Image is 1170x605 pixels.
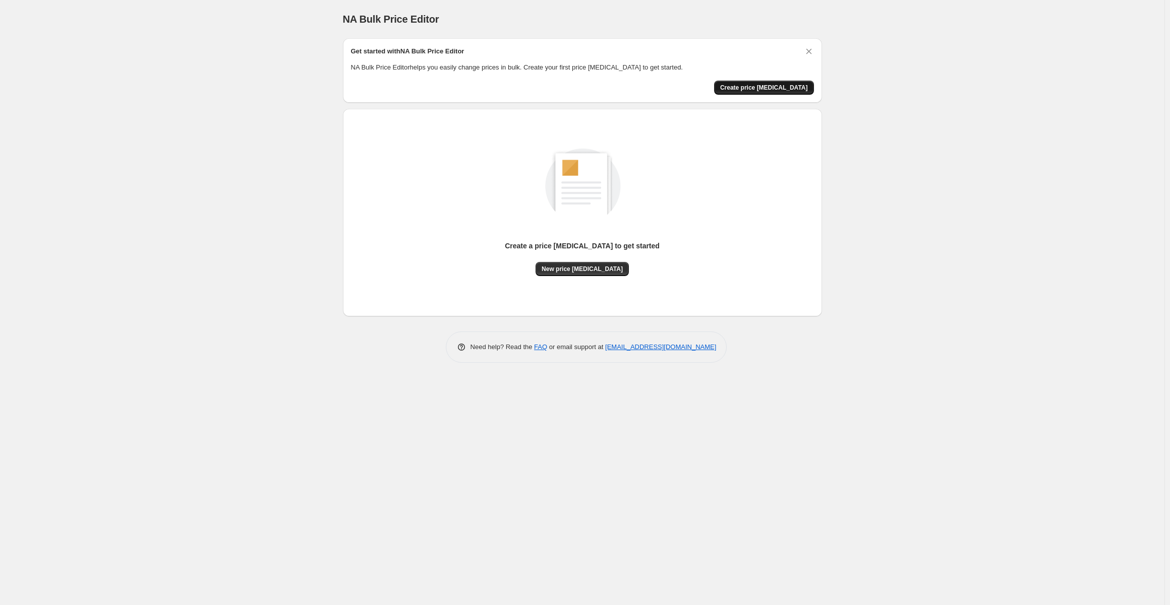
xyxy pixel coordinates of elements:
[714,81,814,95] button: Create price change job
[351,46,464,56] h2: Get started with NA Bulk Price Editor
[471,343,535,351] span: Need help? Read the
[720,84,808,92] span: Create price [MEDICAL_DATA]
[351,62,814,73] p: NA Bulk Price Editor helps you easily change prices in bulk. Create your first price [MEDICAL_DAT...
[605,343,716,351] a: [EMAIL_ADDRESS][DOMAIN_NAME]
[536,262,629,276] button: New price [MEDICAL_DATA]
[505,241,660,251] p: Create a price [MEDICAL_DATA] to get started
[534,343,547,351] a: FAQ
[804,46,814,56] button: Dismiss card
[343,14,439,25] span: NA Bulk Price Editor
[547,343,605,351] span: or email support at
[542,265,623,273] span: New price [MEDICAL_DATA]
